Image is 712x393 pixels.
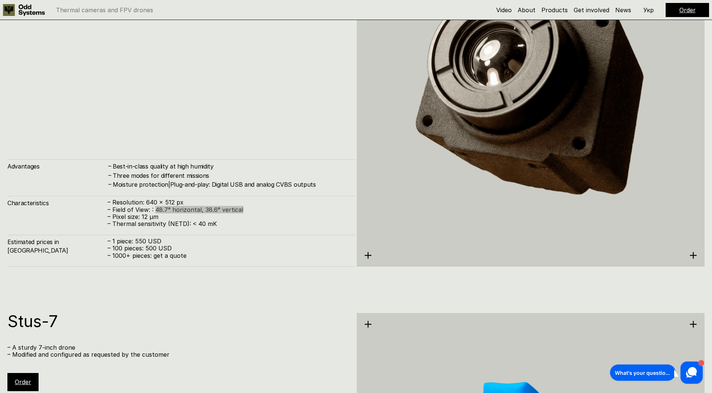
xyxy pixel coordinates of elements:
h4: – [108,180,111,188]
p: Укр [643,7,654,13]
a: Order [15,378,31,386]
p: – 1000+ pieces: get a quote [108,252,348,259]
h1: Stus-7 [7,313,348,329]
p: – 1 piece: 550 USD [108,238,348,245]
h4: – [108,171,111,179]
h4: Advantages [7,162,108,170]
h4: Characteristics [7,199,108,207]
p: – Modified and configured as requested by the customer [7,351,348,358]
h4: – [108,162,111,170]
a: Get involved [574,6,609,14]
p: – Pixel size: 12 µm [108,213,348,220]
p: – 100 pieces: 500 USD [108,245,348,252]
p: – Field of View: : 48.7° horizontal, 38.6° vertical [108,206,348,213]
h4: Best-in-class quality at high humidity [113,162,348,170]
iframe: HelpCrunch [608,360,705,386]
a: Order [679,6,696,14]
p: – Thermal sensitivity (NETD): < 40 mK [108,220,348,227]
p: – Resolution: 640 x 512 px [108,199,348,206]
a: Products [541,6,568,14]
p: – A sturdy 7-inch drone [7,344,348,351]
p: Thermal cameras and FPV drones [56,7,153,13]
a: Video [496,6,512,14]
a: About [518,6,535,14]
h4: Moisture protection|Plug-and-play: Digital USB and analog CVBS outputs [113,180,348,189]
h4: Estimated prices in [GEOGRAPHIC_DATA] [7,238,108,254]
h4: Three modes for different missions [113,171,348,180]
a: News [615,6,631,14]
